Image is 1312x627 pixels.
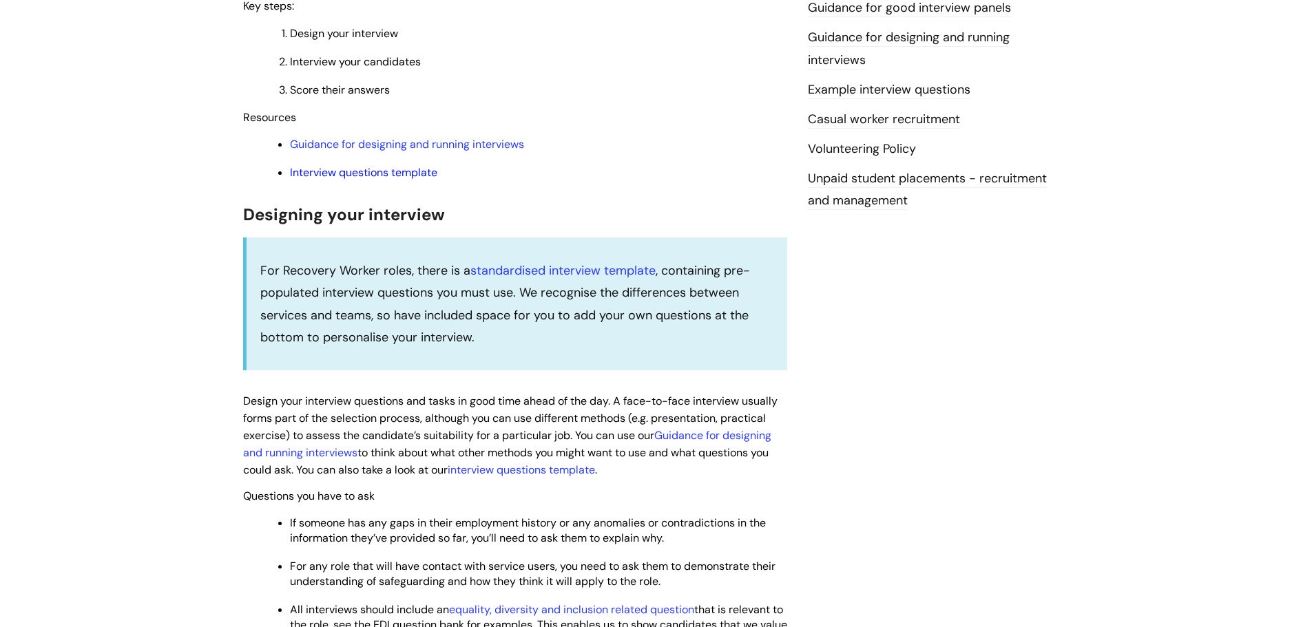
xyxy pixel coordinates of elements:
[290,26,398,41] span: Design your interview
[290,516,766,545] span: If someone has any gaps in their employment history or any anomalies or contradictions in the inf...
[808,140,916,158] a: Volunteering Policy
[290,54,421,69] span: Interview your candidates
[448,463,595,477] a: interview questions template
[243,110,296,125] span: Resources
[243,428,771,460] a: Guidance for designing and running interviews
[290,83,390,97] span: Score their answers
[260,259,773,349] p: For Recovery Worker roles, there is a , containing pre-populated interview questions you must use...
[808,81,970,99] a: Example interview questions
[243,204,445,225] span: Designing your interview
[470,262,656,279] a: standardised interview template
[449,602,694,617] a: equality, diversity and inclusion related question
[243,394,778,476] span: Design your interview questions and tasks in good time ahead of the day. A face-to-face interview...
[808,29,1010,69] a: Guidance for designing and running interviews
[243,489,375,503] span: Questions you have to ask
[290,137,524,151] a: Guidance for designing and running interviews
[290,165,437,180] a: Interview questions template
[290,559,775,588] span: For any role that will have contact with service users, you need to ask them to demonstrate their...
[808,111,960,129] a: Casual worker recruitment
[808,170,1047,210] a: Unpaid student placements - recruitment and management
